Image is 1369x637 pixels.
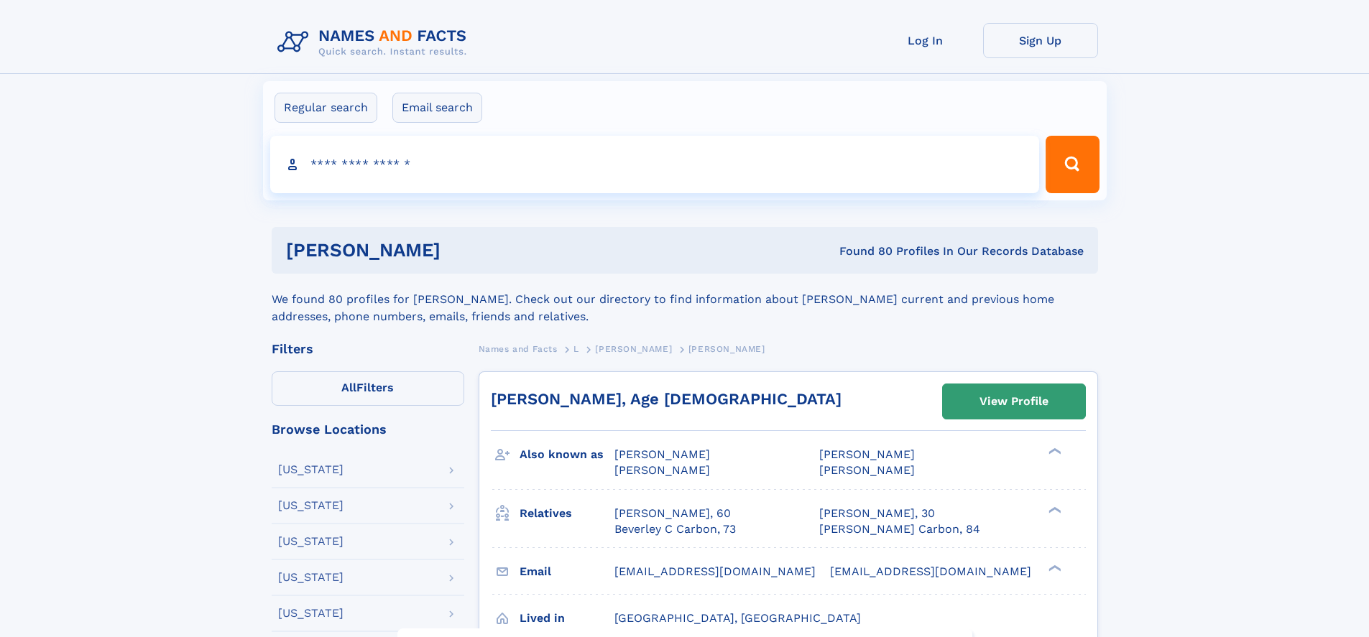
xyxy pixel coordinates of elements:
div: View Profile [979,385,1048,418]
div: ❯ [1045,563,1062,572]
span: [PERSON_NAME] [614,447,710,461]
div: [US_STATE] [278,608,344,619]
div: Browse Locations [272,423,464,436]
div: ❯ [1045,505,1062,514]
a: Sign Up [983,23,1098,58]
label: Regular search [275,93,377,123]
a: Names and Facts [479,340,558,358]
div: We found 80 profiles for [PERSON_NAME]. Check out our directory to find information about [PERSON... [272,274,1098,325]
h3: Lived in [520,606,614,631]
h3: Also known as [520,442,614,467]
a: [PERSON_NAME], 60 [614,506,731,521]
h3: Email [520,559,614,584]
div: [US_STATE] [278,464,344,475]
div: [US_STATE] [278,500,344,511]
span: All [341,381,356,394]
a: Beverley C Carbon, 73 [614,521,736,537]
a: L [573,340,579,358]
label: Email search [392,93,482,123]
button: Search Button [1046,136,1099,193]
a: [PERSON_NAME], 30 [819,506,935,521]
a: Log In [868,23,983,58]
div: Found 80 Profiles In Our Records Database [640,243,1084,259]
span: [PERSON_NAME] [819,447,915,461]
div: Filters [272,343,464,355]
div: [US_STATE] [278,572,344,583]
a: [PERSON_NAME] [595,340,672,358]
div: ❯ [1045,447,1062,456]
img: Logo Names and Facts [272,23,479,62]
div: [US_STATE] [278,536,344,547]
span: [PERSON_NAME] [614,463,710,477]
label: Filters [272,371,464,406]
span: [EMAIL_ADDRESS][DOMAIN_NAME] [614,564,816,578]
input: search input [270,136,1040,193]
h3: Relatives [520,501,614,526]
h1: [PERSON_NAME] [286,241,640,259]
a: [PERSON_NAME], Age [DEMOGRAPHIC_DATA] [491,390,842,408]
span: [PERSON_NAME] [688,344,765,354]
a: [PERSON_NAME] Carbon, 84 [819,521,980,537]
span: [GEOGRAPHIC_DATA], [GEOGRAPHIC_DATA] [614,611,861,625]
span: [PERSON_NAME] [595,344,672,354]
span: L [573,344,579,354]
a: View Profile [943,384,1085,419]
span: [PERSON_NAME] [819,463,915,477]
span: [EMAIL_ADDRESS][DOMAIN_NAME] [830,564,1031,578]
